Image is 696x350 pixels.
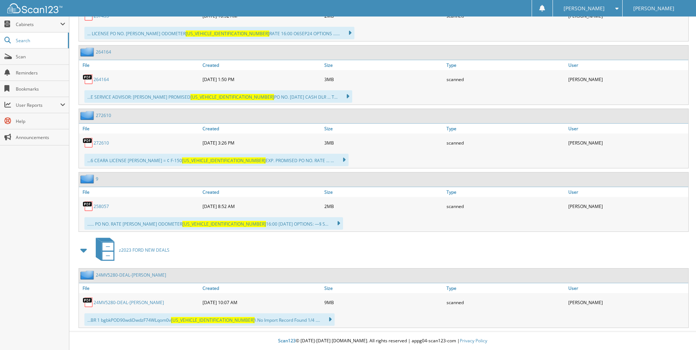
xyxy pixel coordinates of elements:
span: [US_VEHICLE_IDENTIFICATION_NUMBER] [182,157,266,164]
div: scanned [445,295,566,310]
a: z2023 FORD NEW DEALS [91,236,170,265]
div: ...E SERVICE ADVISOR: [PERSON_NAME] PROMISED PO NO. [DATE] CASH DLR ... T... [84,90,352,103]
a: Type [445,187,566,197]
a: Privacy Policy [460,338,487,344]
span: [PERSON_NAME] [633,6,674,11]
img: folder2.png [80,111,96,120]
img: folder2.png [80,47,96,56]
div: 3MB [323,72,444,87]
img: PDF.png [83,201,94,212]
a: 272610 [94,140,109,146]
a: User [566,187,688,197]
a: User [566,60,688,70]
div: scanned [445,72,566,87]
img: PDF.png [83,297,94,308]
a: 9 [96,176,98,182]
span: Scan [16,54,65,60]
a: Size [323,60,444,70]
span: [US_VEHICLE_IDENTIFICATION_NUMBER] [186,30,269,37]
a: Size [323,283,444,293]
span: User Reports [16,102,60,108]
a: Size [323,124,444,134]
div: ...6 CEARA LICENSE [PERSON_NAME] = ¢ F-150 EXP. PROMISED PO NO. RATE ... ... [84,154,349,166]
div: 9MB [323,295,444,310]
span: Announcements [16,134,65,141]
div: [PERSON_NAME] [566,72,688,87]
span: [US_VEHICLE_IDENTIFICATION_NUMBER] [182,221,266,227]
img: folder2.png [80,270,96,280]
a: 258057 [94,203,109,209]
div: [DATE] 1:50 PM [201,72,323,87]
span: Search [16,37,64,44]
a: File [79,187,201,197]
div: [PERSON_NAME] [566,295,688,310]
span: Bookmarks [16,86,65,92]
div: 2MB [323,199,444,214]
a: 264164 [94,76,109,83]
span: [PERSON_NAME] [564,6,605,11]
a: Created [201,124,323,134]
div: [PERSON_NAME] [566,199,688,214]
a: 24MV5280-DEAL-[PERSON_NAME] [96,272,166,278]
span: Help [16,118,65,124]
span: [US_VEHICLE_IDENTIFICATION_NUMBER] [171,317,255,323]
div: [DATE] 10:07 AM [201,295,323,310]
span: Scan123 [278,338,296,344]
div: scanned [445,199,566,214]
a: User [566,124,688,134]
div: [DATE] 3:26 PM [201,135,323,150]
div: 3MB [323,135,444,150]
div: [PERSON_NAME] [566,135,688,150]
a: Type [445,283,566,293]
div: ... LICENSE PO NO. [PERSON_NAME] ODOMETER RATE 16:00 O6SEP24 OPTIONS ...... [84,27,354,39]
div: ...BR 1 bgbkPOD90wdiDwdzF74WLqom0v \ No Import Record Found 1/4 .... [84,313,335,326]
a: 264164 [96,49,111,55]
span: Cabinets [16,21,60,28]
div: ...... PO NO. RATE [PERSON_NAME] ODOMETER 16:00 [DATE] OPTIONS: —§ S... [84,217,343,230]
a: 24MV5280-DEAL-[PERSON_NAME] [94,299,164,306]
img: PDF.png [83,74,94,85]
a: Created [201,283,323,293]
a: User [566,283,688,293]
a: Created [201,187,323,197]
span: [US_VEHICLE_IDENTIFICATION_NUMBER] [190,94,274,100]
a: Size [323,187,444,197]
a: Type [445,124,566,134]
a: File [79,283,201,293]
a: Created [201,60,323,70]
img: folder2.png [80,174,96,183]
div: [DATE] 8:52 AM [201,199,323,214]
img: scan123-logo-white.svg [7,3,62,13]
img: PDF.png [83,137,94,148]
div: © [DATE]-[DATE] [DOMAIN_NAME]. All rights reserved | appg04-scan123-com | [69,332,696,350]
iframe: Chat Widget [659,315,696,350]
a: File [79,60,201,70]
a: Type [445,60,566,70]
a: File [79,124,201,134]
div: scanned [445,135,566,150]
a: 272610 [96,112,111,119]
span: z2023 FORD NEW DEALS [119,247,170,253]
span: Reminders [16,70,65,76]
